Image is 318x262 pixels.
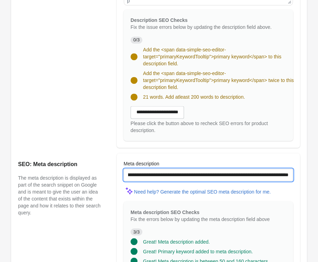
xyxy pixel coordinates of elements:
[143,248,253,254] span: Great! Primary keyword added to meta description.
[131,120,286,134] div: Please click the button above to recheck SEO errors for product description.
[143,239,210,244] span: Great! Meta description added.
[124,160,159,167] label: Meta description
[131,24,286,31] p: Fix the issue errors below by updating the description field above.
[131,228,142,235] span: 3/3
[131,215,286,222] p: Fix the errors below by updating the meta description field above
[131,36,142,43] span: 0/3
[18,174,103,216] p: The meta description is displayed as part of the search snippet on Google and is meant to give th...
[143,94,245,100] span: 21 words. Add atleast 200 words to description.
[134,189,271,194] div: Need help? Generate the optimal SEO meta description for me.
[131,185,274,198] button: Need help? Generate the optimal SEO meta description for me.
[124,185,134,196] img: MagicMinor-0c7ff6cd6e0e39933513fd390ee66b6c2ef63129d1617a7e6fa9320d2ce6cec8.svg
[143,71,294,90] span: Add the <span data-simple-seo-editor-target="primaryKeywordTooltip">primary keyword</span> twice ...
[143,47,281,66] span: Add the <span data-simple-seo-editor-target="primaryKeywordTooltip">primary keyword</span> to thi...
[131,17,187,23] span: Description SEO Checks
[18,160,103,169] h2: SEO: Meta description
[131,209,199,215] span: Meta description SEO Checks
